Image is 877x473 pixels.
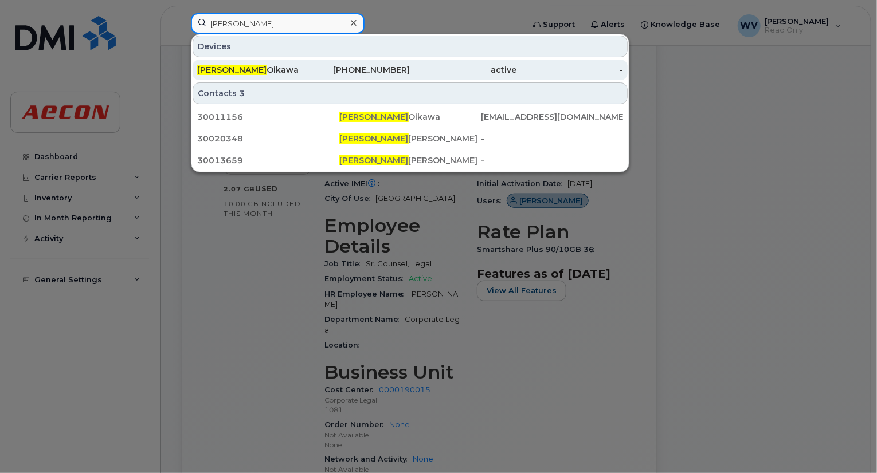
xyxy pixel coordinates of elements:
div: - [516,64,623,76]
div: Contacts [193,82,628,104]
a: 30011156[PERSON_NAME]Oikawa[EMAIL_ADDRESS][DOMAIN_NAME] [193,107,628,127]
div: - [481,155,623,166]
div: [PERSON_NAME] [339,133,481,144]
div: Devices [193,36,628,57]
a: 30020348[PERSON_NAME][PERSON_NAME]- [193,128,628,149]
div: active [410,64,517,76]
div: [EMAIL_ADDRESS][DOMAIN_NAME] [481,111,623,123]
div: [PHONE_NUMBER] [304,64,410,76]
div: 30020348 [197,133,339,144]
span: [PERSON_NAME] [339,133,409,144]
div: 30013659 [197,155,339,166]
div: - [481,133,623,144]
div: Oikawa [197,64,304,76]
div: Oikawa [339,111,481,123]
span: [PERSON_NAME] [339,155,409,165]
input: Find something... [191,13,365,34]
div: 30011156 [197,111,339,123]
a: [PERSON_NAME]Oikawa[PHONE_NUMBER]active- [193,60,628,80]
a: 30013659[PERSON_NAME][PERSON_NAME]- [193,150,628,171]
div: [PERSON_NAME] [339,155,481,166]
span: 3 [239,88,245,99]
span: [PERSON_NAME] [339,112,409,122]
span: [PERSON_NAME] [197,65,267,75]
